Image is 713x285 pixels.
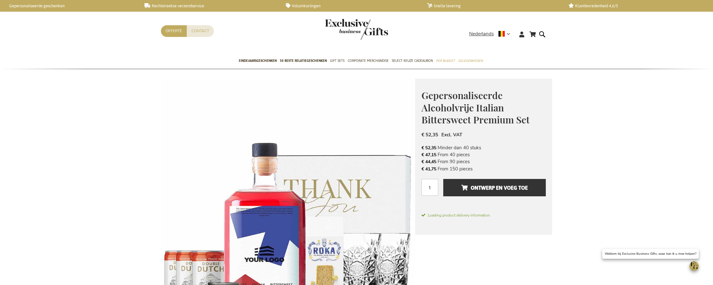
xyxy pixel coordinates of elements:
[441,132,462,138] span: Excl. VAT
[421,89,530,126] span: Gepersonaliseerde Alcoholvrije Italian Bittersweet Premium Set
[458,57,483,64] span: Gelegenheden
[392,57,433,64] span: Select Keuze Cadeaubon
[144,3,276,9] a: Rechtstreekse verzendservice
[421,179,438,196] input: Aantal
[187,25,214,37] a: Contact
[421,145,436,151] span: € 52,35
[325,19,356,40] a: store logo
[330,57,345,64] span: Gift Sets
[443,179,546,196] button: Ontwerp en voeg toe
[421,166,436,172] span: € 41,75
[280,57,327,64] span: 50 beste relatiegeschenken
[469,30,514,38] div: Nederlands
[286,3,417,9] a: Volumkortingen
[348,57,389,64] span: Corporate Merchandise
[3,3,134,9] a: Gepersonaliseerde geschenken
[469,30,494,38] span: Nederlands
[421,165,546,172] li: From 150 pieces
[421,159,436,165] span: € 44,45
[421,158,546,165] li: From 90 pieces
[436,57,455,64] span: Per Budget
[421,132,438,138] span: € 52,35
[461,183,528,193] span: Ontwerp en voeg toe
[325,19,388,40] img: Exclusive Business gifts logo
[421,144,546,151] li: Minder dan 40 stuks
[161,25,187,37] a: Offerte
[421,151,546,158] li: From 40 pieces
[569,3,700,9] a: Klanttevredenheid 4,6/5
[421,212,546,218] span: Loading product delivery information.
[421,152,436,158] span: € 47,15
[239,57,277,64] span: Eindejaarsgeschenken
[427,3,558,9] a: Snelle levering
